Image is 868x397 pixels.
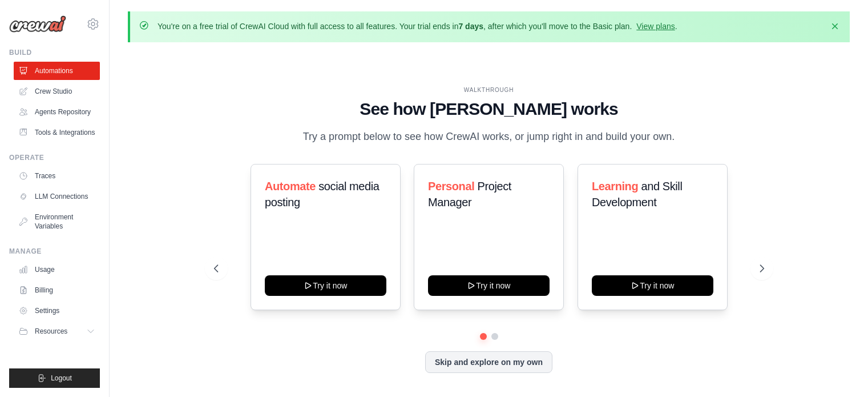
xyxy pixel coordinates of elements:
a: Environment Variables [14,208,100,235]
h1: See how [PERSON_NAME] works [214,99,764,119]
a: Crew Studio [14,82,100,101]
strong: 7 days [458,22,483,31]
div: Manage [9,247,100,256]
img: Logo [9,15,66,33]
p: Try a prompt below to see how CrewAI works, or jump right in and build your own. [297,129,681,145]
a: Usage [14,260,100,279]
div: Operate [9,153,100,162]
button: Try it now [428,275,550,296]
span: Logout [51,374,72,383]
a: Traces [14,167,100,185]
a: LLM Connections [14,187,100,206]
span: social media posting [265,180,380,208]
span: Project Manager [428,180,511,208]
button: Skip and explore on my own [425,351,552,373]
button: Resources [14,322,100,340]
div: Build [9,48,100,57]
div: WALKTHROUGH [214,86,764,94]
span: Personal [428,180,474,193]
a: Automations [14,62,100,80]
a: Tools & Integrations [14,123,100,142]
button: Try it now [265,275,386,296]
button: Try it now [592,275,713,296]
a: Billing [14,281,100,299]
p: You're on a free trial of CrewAI Cloud with full access to all features. Your trial ends in , aft... [158,21,677,32]
a: Agents Repository [14,103,100,121]
a: View plans [636,22,675,31]
span: and Skill Development [592,180,682,208]
button: Logout [9,368,100,388]
span: Resources [35,327,67,336]
span: Automate [265,180,316,193]
span: Learning [592,180,638,193]
a: Settings [14,302,100,320]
